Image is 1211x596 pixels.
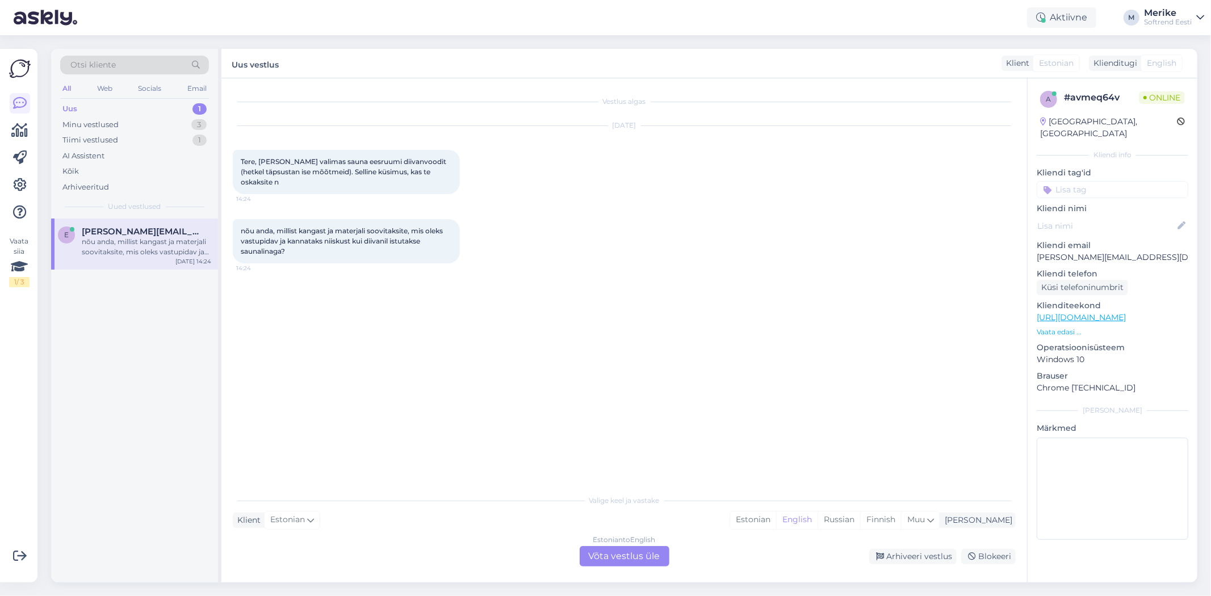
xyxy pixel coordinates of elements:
[1064,91,1139,104] div: # avmeq64v
[860,511,901,528] div: Finnish
[108,202,161,212] span: Uued vestlused
[233,96,1016,107] div: Vestlus algas
[64,230,69,239] span: e
[185,81,209,96] div: Email
[1037,342,1188,354] p: Operatsioonisüsteem
[233,496,1016,506] div: Valige keel ja vastake
[1037,354,1188,366] p: Windows 10
[60,81,73,96] div: All
[730,511,776,528] div: Estonian
[9,277,30,287] div: 1 / 3
[82,226,200,237] span: egert.akenparg@gmail.com
[961,549,1016,564] div: Blokeeri
[241,226,445,255] span: nõu anda, millist kangast ja materjali soovitaksite, mis oleks vastupidav ja kannataks niiskust k...
[1037,203,1188,215] p: Kliendi nimi
[236,195,279,203] span: 14:24
[1089,57,1137,69] div: Klienditugi
[175,257,211,266] div: [DATE] 14:24
[270,514,305,526] span: Estonian
[1037,327,1188,337] p: Vaata edasi ...
[1124,10,1139,26] div: M
[1046,95,1051,103] span: a
[776,511,818,528] div: English
[62,182,109,193] div: Arhiveeritud
[940,514,1012,526] div: [PERSON_NAME]
[1037,268,1188,280] p: Kliendi telefon
[1037,167,1188,179] p: Kliendi tag'id
[62,166,79,177] div: Kõik
[1037,370,1188,382] p: Brauser
[1037,181,1188,198] input: Lisa tag
[1037,240,1188,251] p: Kliendi email
[70,59,116,71] span: Otsi kliente
[1147,57,1176,69] span: English
[818,511,860,528] div: Russian
[82,237,211,257] div: nõu anda, millist kangast ja materjali soovitaksite, mis oleks vastupidav ja kannataks niiskust k...
[593,535,656,545] div: Estonian to English
[236,264,279,272] span: 14:24
[1139,91,1185,104] span: Online
[9,236,30,287] div: Vaata siia
[62,119,119,131] div: Minu vestlused
[907,514,925,524] span: Muu
[1037,422,1188,434] p: Märkmed
[1037,382,1188,394] p: Chrome [TECHNICAL_ID]
[1002,57,1029,69] div: Klient
[869,549,957,564] div: Arhiveeri vestlus
[1037,280,1128,295] div: Küsi telefoninumbrit
[241,157,448,186] span: Tere, [PERSON_NAME] valimas sauna eesruumi diivanvoodit (hetkel täpsustan ise mõõtmeid). Selline ...
[1037,405,1188,415] div: [PERSON_NAME]
[1027,7,1096,28] div: Aktiivne
[1039,57,1074,69] span: Estonian
[9,58,31,79] img: Askly Logo
[233,120,1016,131] div: [DATE]
[1037,312,1126,322] a: [URL][DOMAIN_NAME]
[62,103,77,115] div: Uus
[232,56,279,71] label: Uus vestlus
[191,119,207,131] div: 3
[1037,300,1188,312] p: Klienditeekond
[192,135,207,146] div: 1
[1040,116,1177,140] div: [GEOGRAPHIC_DATA], [GEOGRAPHIC_DATA]
[62,135,118,146] div: Tiimi vestlused
[192,103,207,115] div: 1
[95,81,115,96] div: Web
[62,150,104,162] div: AI Assistent
[580,546,669,566] div: Võta vestlus üle
[1144,9,1192,18] div: Merike
[1037,150,1188,160] div: Kliendi info
[136,81,164,96] div: Socials
[1037,251,1188,263] p: [PERSON_NAME][EMAIL_ADDRESS][DOMAIN_NAME]
[233,514,261,526] div: Klient
[1144,18,1192,27] div: Softrend Eesti
[1144,9,1204,27] a: MerikeSoftrend Eesti
[1037,220,1175,232] input: Lisa nimi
